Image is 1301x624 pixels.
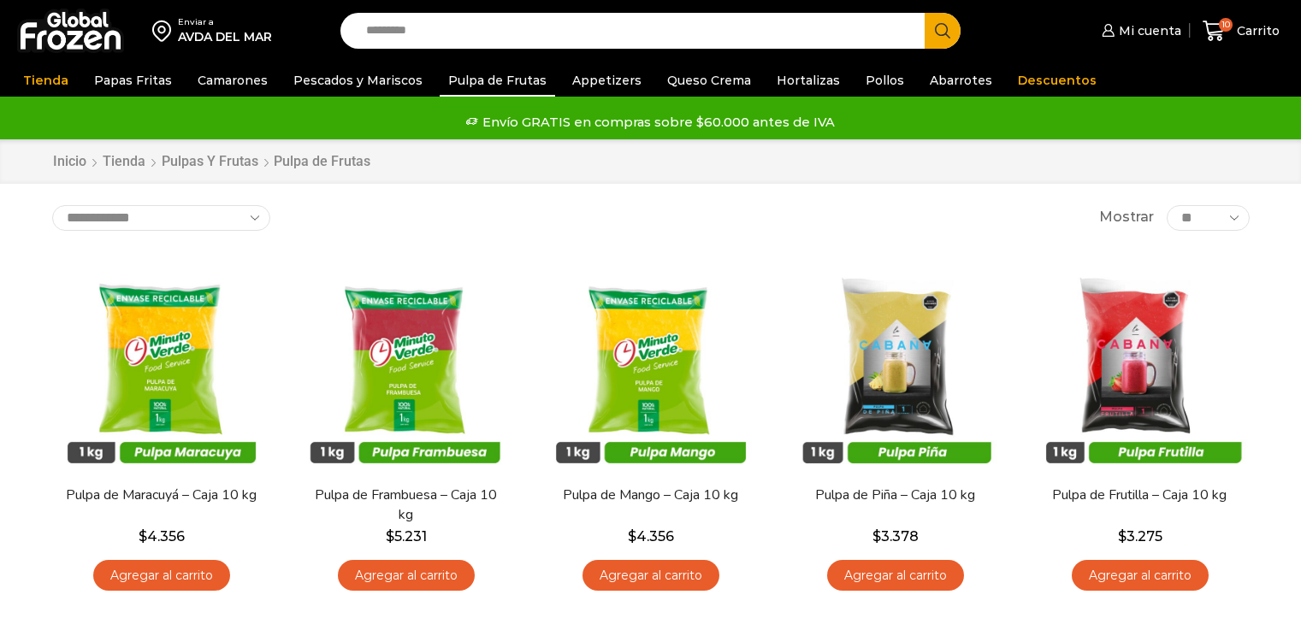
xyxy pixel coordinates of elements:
bdi: 3.275 [1118,528,1162,545]
bdi: 4.356 [628,528,674,545]
span: $ [139,528,147,545]
bdi: 3.378 [872,528,919,545]
img: address-field-icon.svg [152,16,178,45]
a: Pulpa de Mango – Caja 10 kg [552,486,748,505]
a: Agregar al carrito: “Pulpa de Piña - Caja 10 kg” [827,560,964,592]
a: Agregar al carrito: “Pulpa de Frutilla - Caja 10 kg” [1072,560,1209,592]
span: $ [872,528,881,545]
a: Pulpa de Piña – Caja 10 kg [796,486,993,505]
h1: Pulpa de Frutas [274,153,370,169]
a: Pollos [857,64,913,97]
button: Search button [925,13,961,49]
a: Pulpa de Frambuesa – Caja 10 kg [307,486,504,525]
span: Mostrar [1099,208,1154,227]
span: Carrito [1233,22,1280,39]
a: Agregar al carrito: “Pulpa de Mango - Caja 10 kg” [582,560,719,592]
a: Papas Fritas [86,64,180,97]
a: Tienda [15,64,77,97]
a: Descuentos [1009,64,1105,97]
a: Pulpas y Frutas [161,152,259,172]
a: Camarones [189,64,276,97]
a: Pulpa de Frutas [440,64,555,97]
bdi: 5.231 [386,528,427,545]
span: $ [628,528,636,545]
a: Inicio [52,152,87,172]
select: Pedido de la tienda [52,205,270,231]
a: Pulpa de Maracuyá – Caja 10 kg [62,486,259,505]
a: Tienda [102,152,146,172]
a: Pescados y Mariscos [285,64,431,97]
span: $ [1118,528,1127,545]
bdi: 4.356 [139,528,185,545]
a: Agregar al carrito: “Pulpa de Frambuesa - Caja 10 kg” [338,560,475,592]
a: Mi cuenta [1097,14,1181,48]
a: Hortalizas [768,64,849,97]
a: Appetizers [564,64,650,97]
a: Abarrotes [921,64,1001,97]
a: Agregar al carrito: “Pulpa de Maracuyá - Caja 10 kg” [93,560,230,592]
a: Queso Crema [659,64,760,97]
span: Mi cuenta [1115,22,1181,39]
div: Enviar a [178,16,272,28]
a: Pulpa de Frutilla – Caja 10 kg [1041,486,1238,505]
nav: Breadcrumb [52,152,370,172]
span: $ [386,528,394,545]
div: AVDA DEL MAR [178,28,272,45]
span: 10 [1219,18,1233,32]
a: 10 Carrito [1198,11,1284,51]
